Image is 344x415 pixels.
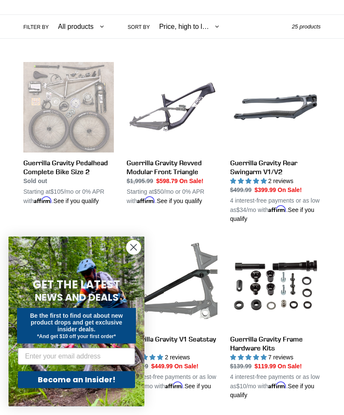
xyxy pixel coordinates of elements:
[23,23,49,31] label: Filter by
[33,277,120,292] span: GET THE LATEST
[18,348,135,365] input: Enter your email address
[35,291,118,304] span: NEWS AND DEALS
[292,23,321,30] span: 25 products
[37,333,116,339] span: *And get $10 off your first order*
[18,371,135,388] button: Become an Insider!
[30,312,123,333] span: Be the first to find out about new product drops and get exclusive insider deals.
[126,240,141,255] button: Close dialog
[128,23,150,31] label: Sort by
